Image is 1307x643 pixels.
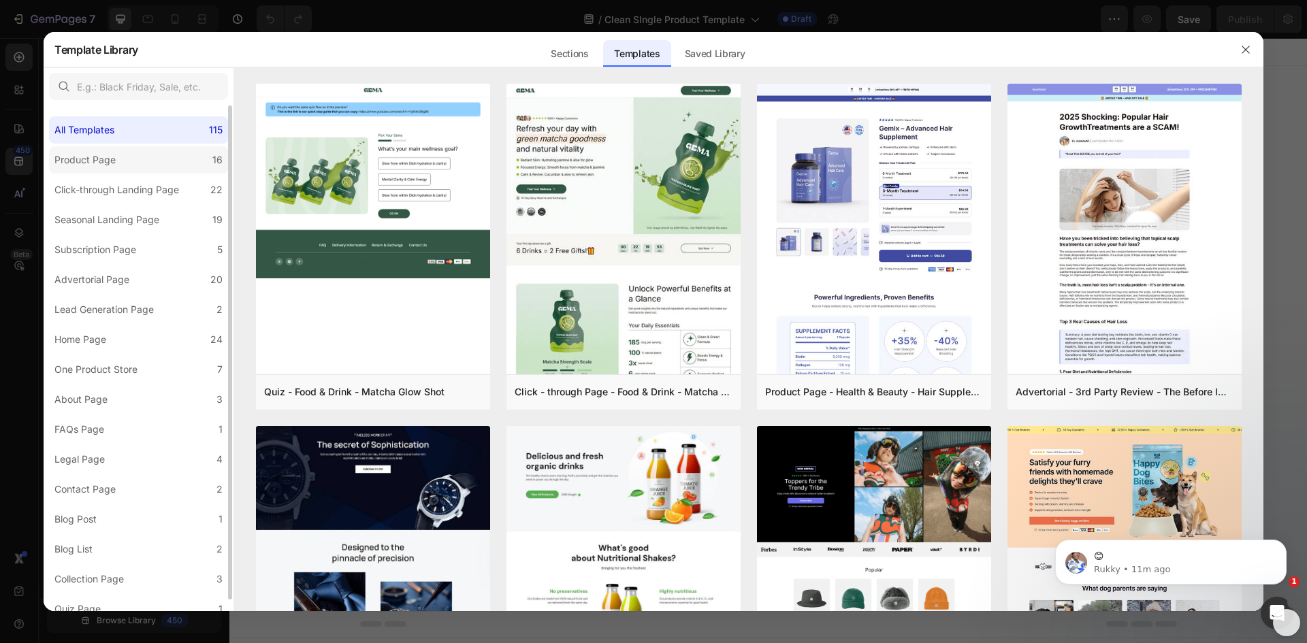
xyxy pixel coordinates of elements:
img: quiz-1.png [256,84,490,278]
div: One Product Store [54,361,138,378]
div: Click-through Landing Page [54,182,179,198]
div: Collection Page [54,571,124,587]
div: Quiz - Food & Drink - Matcha Glow Shot [264,384,445,400]
div: Start with Generating from URL or image [447,410,630,421]
div: 1 [219,601,223,617]
div: Saved Library [674,40,756,67]
div: 2 [216,301,223,318]
span: 1 [1289,576,1300,587]
iframe: Intercom notifications message [1035,511,1307,606]
div: All Templates [54,122,114,138]
div: 115 [209,122,223,138]
div: Lead Generation Page [54,301,154,318]
div: 1 [219,421,223,438]
button: Add elements [542,333,638,361]
div: 24 [210,331,223,348]
div: FAQs Page [54,421,104,438]
div: 16 [212,152,223,168]
div: Product Page - Health & Beauty - Hair Supplement [765,384,983,400]
div: 1 [219,511,223,527]
div: Blog Post [54,511,97,527]
div: 2 [216,541,223,557]
div: Advertorial Page [54,271,129,288]
div: 3 [216,391,223,408]
button: Add sections [440,333,534,361]
iframe: Intercom live chat [1261,597,1293,629]
div: Product Page [54,152,116,168]
div: 2 [216,481,223,497]
div: Subscription Page [54,242,136,258]
div: 20 [210,271,223,288]
div: 3 [216,571,223,587]
input: E.g.: Black Friday, Sale, etc. [49,73,228,100]
div: Legal Page [54,451,105,467]
div: Start with Sections from sidebar [457,306,622,323]
div: 5 [217,242,223,258]
div: Sections [540,40,599,67]
div: About Page [54,391,108,408]
div: 7 [217,361,223,378]
div: Home Page [54,331,106,348]
h2: Template Library [54,32,138,67]
div: Templates [603,40,671,67]
div: 4 [216,451,223,467]
div: Contact Page [54,481,116,497]
div: Blog List [54,541,93,557]
div: Advertorial - 3rd Party Review - The Before Image - Hair Supplement [1016,384,1233,400]
div: 22 [210,182,223,198]
div: Click - through Page - Food & Drink - Matcha Glow Shot [515,384,732,400]
div: 19 [212,212,223,228]
div: Seasonal Landing Page [54,212,159,228]
div: Quiz Page [54,601,101,617]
